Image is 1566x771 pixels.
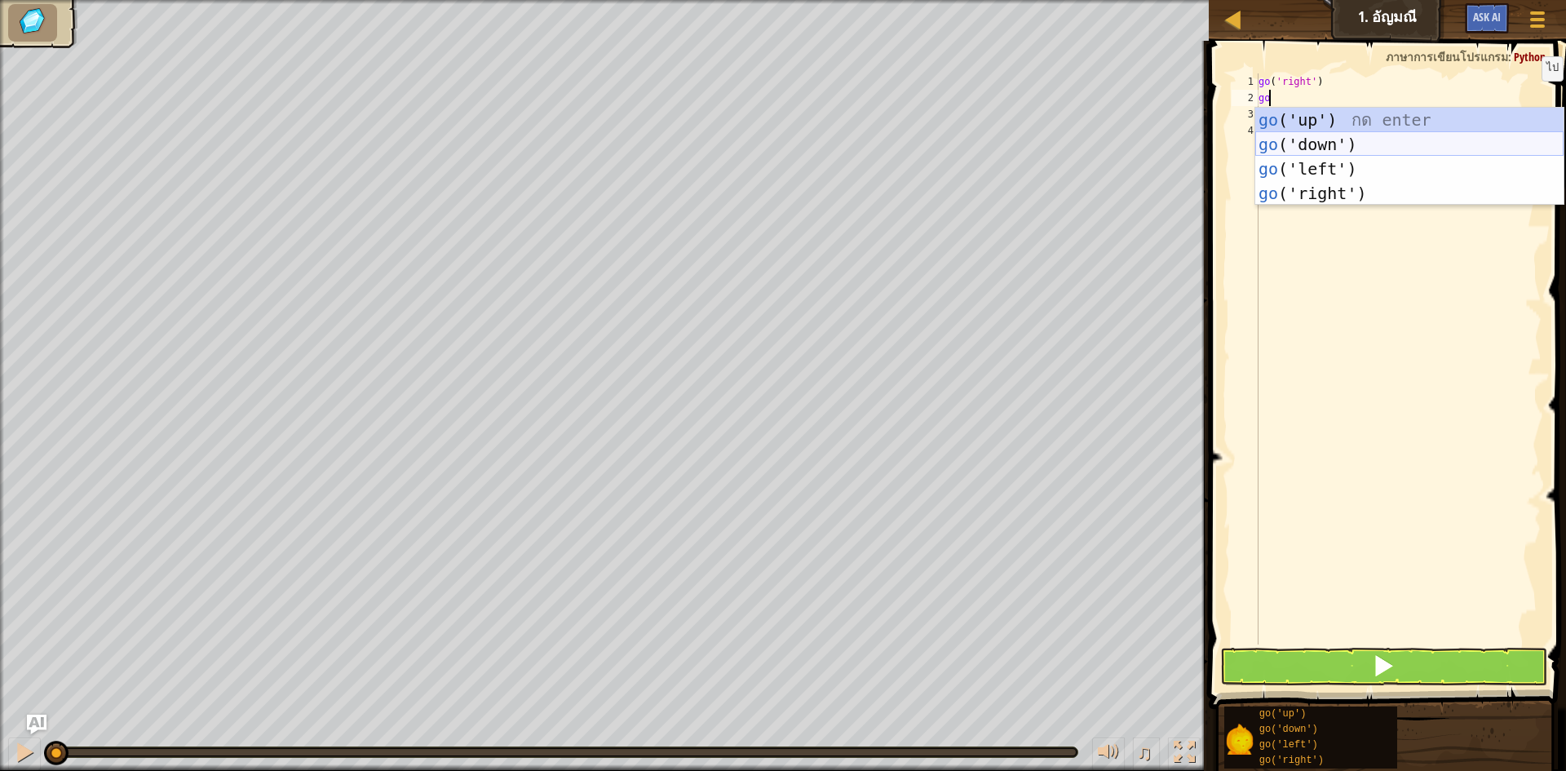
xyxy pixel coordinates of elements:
[1232,106,1259,122] div: 3
[1232,122,1259,139] div: 4
[1259,755,1324,766] span: go('right')
[1232,73,1259,90] div: 1
[1259,724,1318,735] span: go('down')
[1508,49,1514,64] span: :
[1514,49,1546,64] span: Python
[1092,738,1125,771] button: ปรับระดับเสียง
[1517,3,1558,42] button: แสดงเมนูเกมส์
[1259,739,1318,751] span: go('left')
[1546,62,1559,74] code: ไป
[1259,708,1307,720] span: go('up')
[1224,724,1255,755] img: portrait.png
[1232,90,1259,106] div: 2
[1220,648,1547,685] button: กด Shift+Enter: เรียกใช้โค้ดปัจจุบัน
[27,715,46,734] button: Ask AI
[1386,49,1508,64] span: ภาษาการเขียนโปรแกรม
[1168,738,1201,771] button: สลับเป็นเต็มจอ
[1133,738,1161,771] button: ♫
[1136,740,1152,764] span: ♫
[1465,3,1509,33] button: Ask AI
[1473,9,1501,24] span: Ask AI
[8,738,41,771] button: Ctrl + P: Pause
[8,4,57,42] li: เก็บอัญมณี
